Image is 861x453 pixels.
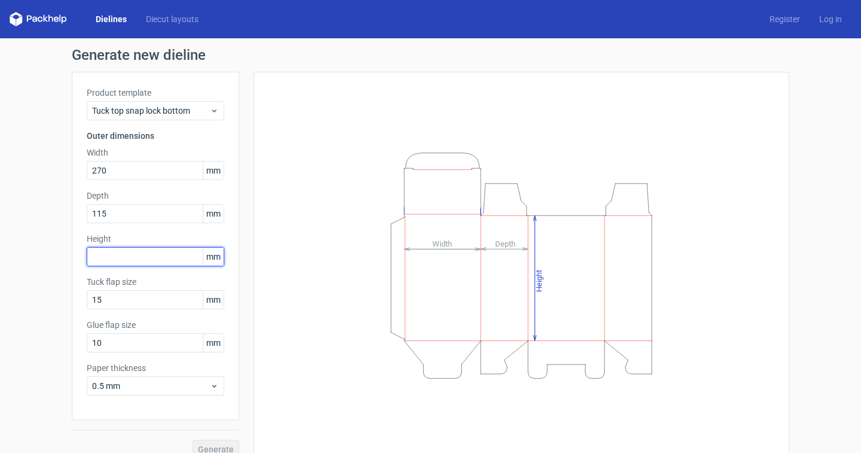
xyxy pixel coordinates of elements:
span: Tuck top snap lock bottom [92,105,210,117]
tspan: Height [535,269,544,291]
a: Log in [810,13,851,25]
a: Dielines [86,13,136,25]
span: mm [203,334,224,352]
label: Height [87,233,224,245]
a: Diecut layouts [136,13,208,25]
span: 0.5 mm [92,380,210,392]
span: mm [203,162,224,180]
tspan: Width [432,239,452,248]
span: mm [203,291,224,309]
label: Tuck flap size [87,276,224,288]
tspan: Depth [495,239,515,248]
label: Product template [87,87,224,99]
label: Paper thickness [87,362,224,374]
h3: Outer dimensions [87,130,224,142]
label: Depth [87,190,224,202]
h1: Generate new dieline [72,48,789,62]
span: mm [203,248,224,266]
a: Register [760,13,810,25]
label: Width [87,147,224,159]
label: Glue flap size [87,319,224,331]
span: mm [203,205,224,223]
